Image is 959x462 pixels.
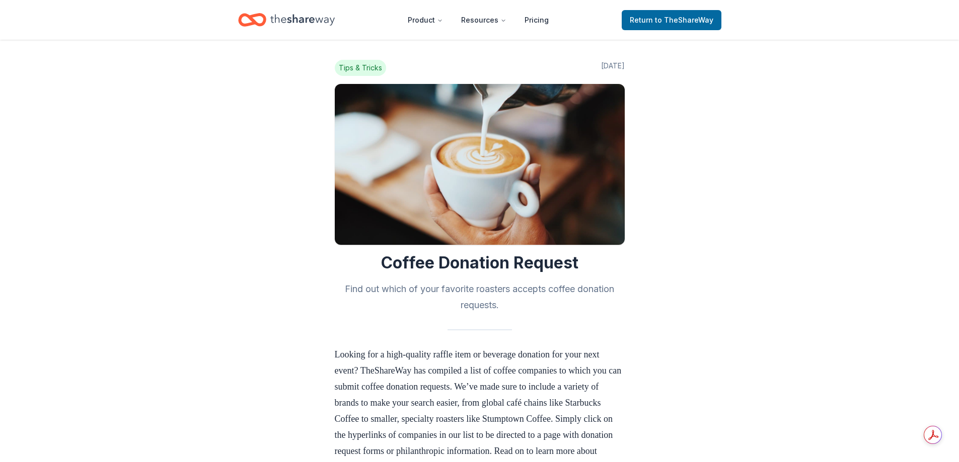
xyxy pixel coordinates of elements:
[335,84,625,245] img: Image for Coffee Donation Request
[622,10,721,30] a: Returnto TheShareWay
[601,60,625,76] span: [DATE]
[517,10,557,30] a: Pricing
[238,8,335,32] a: Home
[335,253,625,273] h1: Coffee Donation Request
[335,281,625,313] h2: Find out which of your favorite roasters accepts coffee donation requests.
[453,10,514,30] button: Resources
[400,10,451,30] button: Product
[630,14,713,26] span: Return
[400,8,557,32] nav: Main
[655,16,713,24] span: to TheShareWay
[335,60,386,76] span: Tips & Tricks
